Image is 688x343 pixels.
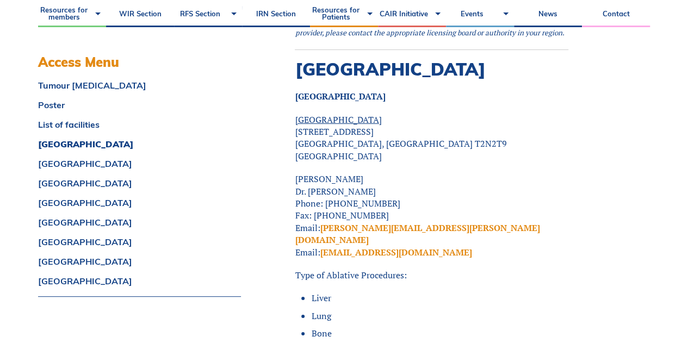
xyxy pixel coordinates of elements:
a: [GEOGRAPHIC_DATA] [38,257,241,266]
h3: Access Menu [38,54,241,70]
p: [PERSON_NAME] Dr. [PERSON_NAME] Phone: [PHONE_NUMBER] Fax: [PHONE_NUMBER] Email: Email: [295,173,568,258]
span: [GEOGRAPHIC_DATA] [295,114,381,126]
a: [GEOGRAPHIC_DATA] [38,238,241,246]
a: [GEOGRAPHIC_DATA] [38,159,241,168]
p: Type of Ablative Procedures: [295,269,568,281]
li: Liver [311,292,568,304]
a: [GEOGRAPHIC_DATA] [38,218,241,227]
strong: [GEOGRAPHIC_DATA] [295,90,385,102]
a: Poster [38,101,241,109]
a: [EMAIL_ADDRESS][DOMAIN_NAME] [320,246,472,258]
li: Bone [311,327,568,339]
p: [STREET_ADDRESS] [GEOGRAPHIC_DATA], [GEOGRAPHIC_DATA] T2N2T9 [GEOGRAPHIC_DATA] [295,114,568,163]
a: Tumour [MEDICAL_DATA] [38,81,241,90]
a: List of facilities [38,120,241,129]
a: [PERSON_NAME][EMAIL_ADDRESS][PERSON_NAME][DOMAIN_NAME] [295,222,540,246]
a: [GEOGRAPHIC_DATA] [38,140,241,148]
a: [GEOGRAPHIC_DATA] [38,277,241,285]
h2: [GEOGRAPHIC_DATA] [295,59,568,79]
li: Lung [311,310,568,322]
a: [GEOGRAPHIC_DATA] [38,198,241,207]
a: [GEOGRAPHIC_DATA] [38,179,241,188]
